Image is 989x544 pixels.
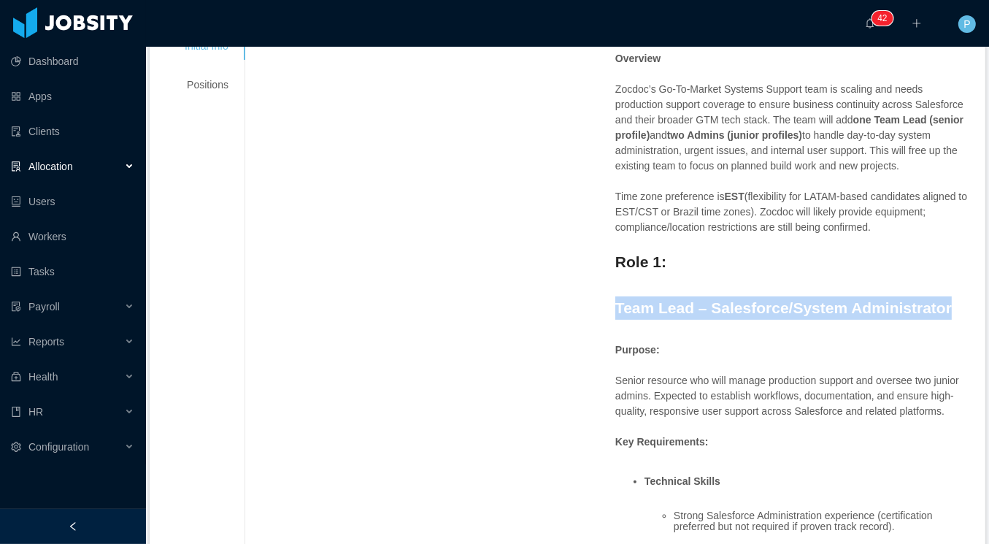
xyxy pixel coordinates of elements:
[167,72,246,99] div: Positions
[725,191,744,202] strong: EST
[674,510,968,544] li: Strong Salesforce Administration experience (certification preferred but not required if proven t...
[11,442,21,452] i: icon: setting
[28,441,89,453] span: Configuration
[615,82,968,174] p: Zocdoc’s Go-To-Market Systems Support team is scaling and needs production support coverage to en...
[644,475,720,487] strong: Technical Skills
[11,337,21,347] i: icon: line-chart
[912,18,922,28] i: icon: plus
[877,11,882,26] p: 4
[11,257,134,286] a: icon: profileTasks
[963,15,970,33] span: P
[11,47,134,76] a: icon: pie-chartDashboard
[11,82,134,111] a: icon: appstoreApps
[11,117,134,146] a: icon: auditClients
[615,344,660,356] strong: Purpose:
[615,189,968,235] p: Time zone preference is (flexibility for LATAM-based candidates aligned to EST/CST or Brazil time...
[615,436,709,448] strong: Key Requirements:
[11,372,21,382] i: icon: medicine-box
[615,373,968,419] p: Senior resource who will manage production support and oversee two junior admins. Expected to est...
[11,161,21,172] i: icon: solution
[615,53,661,64] strong: Overview
[28,301,60,313] span: Payroll
[28,336,64,348] span: Reports
[667,129,802,141] strong: two Admins (junior profiles)
[882,11,888,26] p: 2
[615,253,666,270] strong: Role 1:
[11,187,134,216] a: icon: robotUsers
[11,407,21,417] i: icon: book
[615,299,952,316] strong: Team Lead – Salesforce/System Administrator
[11,302,21,312] i: icon: file-protect
[28,406,43,418] span: HR
[11,222,134,251] a: icon: userWorkers
[28,371,58,383] span: Health
[871,11,893,26] sup: 42
[28,161,73,172] span: Allocation
[865,18,875,28] i: icon: bell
